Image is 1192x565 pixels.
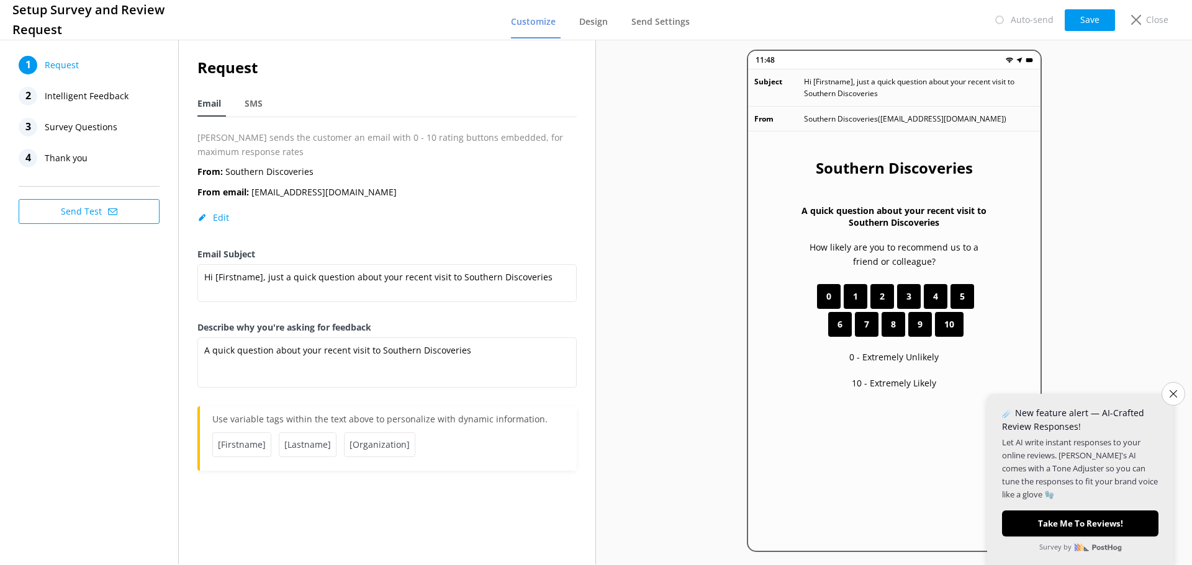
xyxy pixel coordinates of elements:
span: 7 [864,318,869,331]
span: Design [579,16,608,28]
p: Use variable tags within the text above to personalize with dynamic information. [212,412,564,432]
span: 8 [891,318,896,331]
div: 1 [19,56,37,74]
div: 2 [19,87,37,105]
span: Send Settings [631,16,690,28]
img: wifi.png [1006,56,1013,64]
textarea: Hi [Firstname], just a quick question about your recent visit to Southern Discoveries [197,264,577,302]
span: Email [197,97,221,110]
img: near-me.png [1016,56,1023,64]
div: 4 [19,149,37,167]
span: 0 [826,290,831,303]
p: How likely are you to recommend us to a friend or colleague? [798,241,991,269]
button: Edit [197,211,229,224]
b: From: [197,166,223,177]
p: Subject [754,76,804,99]
p: Hi [Firstname], just a quick question about your recent visit to Southern Discoveries [804,76,1034,99]
p: From [754,113,804,125]
span: Thank you [45,149,88,167]
div: 3 [19,118,37,136]
span: Intelligent Feedback [45,87,129,105]
h2: Request [197,56,577,79]
span: 10 [944,318,954,331]
h2: Southern Discoveries [816,156,973,180]
span: 5 [960,290,965,303]
span: 4 [933,290,938,303]
p: 0 - Extremely Unlikely [849,350,939,364]
span: SMS [245,97,263,110]
p: 10 - Extremely Likely [852,376,936,390]
span: 1 [853,290,858,303]
span: [Lastname] [279,432,336,457]
b: From email: [197,186,249,198]
label: Describe why you're asking for feedback [197,321,577,334]
h3: A quick question about your recent visit to Southern Discoveries [798,205,991,228]
span: 3 [906,290,911,303]
label: Email Subject [197,247,577,261]
span: [Organization] [344,432,415,457]
p: [EMAIL_ADDRESS][DOMAIN_NAME] [197,185,397,199]
button: Save [1065,9,1115,31]
span: 9 [918,318,923,331]
span: 2 [880,290,885,303]
span: Request [45,56,79,74]
p: [PERSON_NAME] sends the customer an email with 0 - 10 rating buttons embedded, for maximum respon... [197,131,577,159]
p: Southern Discoveries [197,165,314,179]
textarea: A quick question about your recent visit to Southern Discoveries [197,337,577,388]
p: Southern Discoveries ( [EMAIL_ADDRESS][DOMAIN_NAME] ) [804,113,1006,125]
p: 11:48 [756,54,775,66]
p: Auto-send [1011,13,1054,27]
p: Close [1146,13,1168,27]
img: battery.png [1026,56,1033,64]
span: Customize [511,16,556,28]
span: Survey Questions [45,118,117,136]
button: Send Test [19,199,160,224]
span: [Firstname] [212,432,271,457]
span: 6 [838,318,842,331]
